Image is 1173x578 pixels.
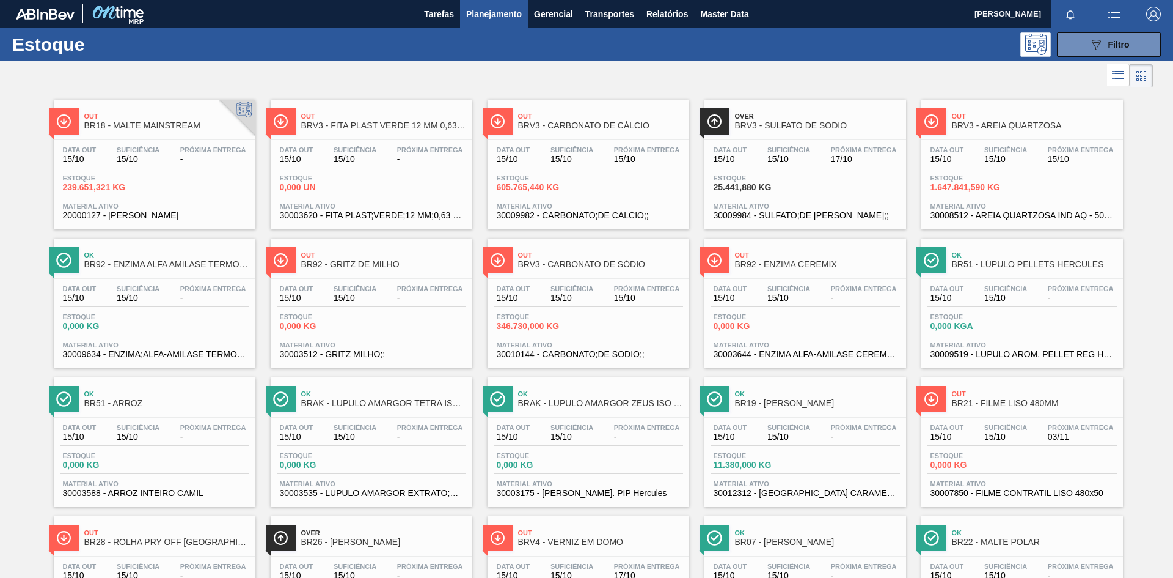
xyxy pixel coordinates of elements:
span: 15/10 [497,155,530,164]
img: Ícone [924,253,939,268]
span: 15/10 [984,294,1027,303]
img: Ícone [490,114,505,129]
span: 15/10 [614,155,680,164]
span: 15/10 [767,155,810,164]
span: 15/10 [63,155,97,164]
span: Material ativo [280,480,463,487]
span: - [614,432,680,442]
span: Próxima Entrega [1048,146,1114,154]
span: 15/10 [280,432,313,442]
span: 15/10 [550,294,593,303]
span: 605.765,440 KG [497,183,582,192]
span: 15/10 [767,294,810,303]
span: Suficiência [984,563,1027,570]
span: Material ativo [63,202,246,210]
div: Pogramando: nenhum usuário selecionado [1020,32,1051,57]
span: 0,000 KG [63,322,148,331]
span: 15/10 [767,432,810,442]
span: Suficiência [334,563,376,570]
span: Material ativo [280,202,463,210]
div: Visão em Cards [1130,64,1153,87]
span: Data out [714,146,747,154]
span: 0,000 KGA [930,322,1016,331]
span: Próxima Entrega [397,285,463,292]
span: 0,000 UN [280,183,365,192]
span: Próxima Entrega [1048,424,1114,431]
span: Tarefas [424,7,454,21]
img: TNhmsLtSVTkK8tSr43FrP2fwEKptu5GPRR3wAAAABJRU5ErkJggg== [16,9,75,20]
span: Estoque [714,174,799,182]
span: Data out [280,424,313,431]
span: Estoque [714,452,799,459]
span: Data out [280,563,313,570]
span: Próxima Entrega [614,424,680,431]
img: Ícone [273,391,288,407]
span: 15/10 [117,432,159,442]
span: Out [518,529,683,536]
span: Ok [735,529,900,536]
a: ÍconeOkBRAK - LÚPULO AMARGOR TETRA ISO EXTRATOData out15/10Suficiência15/10Próxima Entrega-Estoqu... [261,368,478,507]
span: 15/10 [984,432,1027,442]
img: Logout [1146,7,1161,21]
span: BRV3 - CARBONATO DE SÓDIO [518,260,683,269]
img: Ícone [707,530,722,546]
span: Próxima Entrega [831,424,897,431]
span: Gerencial [534,7,573,21]
span: 30009519 - LUPULO AROM. PELLET REG HERCULES [930,350,1114,359]
span: Suficiência [984,146,1027,154]
span: Data out [714,424,747,431]
span: BRAK - LÚPULO AMARGOR ZEUS ISO T90 [518,399,683,408]
span: Suficiência [550,146,593,154]
span: Suficiência [550,424,593,431]
span: 03/11 [1048,432,1114,442]
span: Próxima Entrega [397,146,463,154]
span: - [1048,294,1114,303]
span: Transportes [585,7,634,21]
span: Estoque [63,174,148,182]
span: Ok [952,529,1117,536]
span: - [397,294,463,303]
span: Master Data [700,7,748,21]
span: Data out [280,146,313,154]
span: 30012312 - MALTA CARAMELO DE BOORTMALT BIG BAG [714,489,897,498]
span: Próxima Entrega [180,563,246,570]
a: ÍconeOkBR51 - LÚPULO PELLETS HERCULESData out15/10Suficiência15/10Próxima Entrega-Estoque0,000 KG... [912,229,1129,368]
span: Próxima Entrega [397,424,463,431]
span: Data out [497,285,530,292]
span: 15/10 [714,294,747,303]
span: Out [301,113,466,120]
span: Material ativo [714,480,897,487]
img: Ícone [924,391,939,407]
span: 25.441,880 KG [714,183,799,192]
span: Estoque [930,313,1016,320]
img: Ícone [56,253,71,268]
span: Próxima Entrega [831,146,897,154]
span: Material ativo [63,341,246,349]
button: Notificações [1051,6,1090,23]
span: Suficiência [767,563,810,570]
span: BRAK - LÚPULO AMARGOR TETRA ISO EXTRATO [301,399,466,408]
span: BRV3 - AREIA QUARTZOSA [952,121,1117,130]
span: Suficiência [117,424,159,431]
img: Ícone [490,253,505,268]
img: Ícone [490,391,505,407]
span: BR19 - MALTE CORONA [735,399,900,408]
span: 15/10 [930,155,964,164]
span: - [831,294,897,303]
span: 0,000 KG [63,461,148,470]
span: Estoque [497,452,582,459]
span: 15/10 [334,155,376,164]
span: Suficiência [550,285,593,292]
a: ÍconeOkBRAK - LÚPULO AMARGOR ZEUS ISO T90Data out15/10Suficiência15/10Próxima Entrega-Estoque0,00... [478,368,695,507]
span: Over [301,529,466,536]
span: Estoque [930,452,1016,459]
img: Ícone [56,391,71,407]
span: Estoque [63,452,148,459]
a: ÍconeOutBR92 - GRITZ DE MILHOData out15/10Suficiência15/10Próxima Entrega-Estoque0,000 KGMaterial... [261,229,478,368]
span: 1.647.841,590 KG [930,183,1016,192]
span: - [180,155,246,164]
span: Material ativo [63,480,246,487]
a: ÍconeOverBRV3 - SULFATO DE SODIOData out15/10Suficiência15/10Próxima Entrega17/10Estoque25.441,88... [695,91,912,229]
span: Estoque [714,313,799,320]
span: 30003535 - LUPULO AMARGOR EXTRATO;TETRA ISO EXTR;; [280,489,463,498]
